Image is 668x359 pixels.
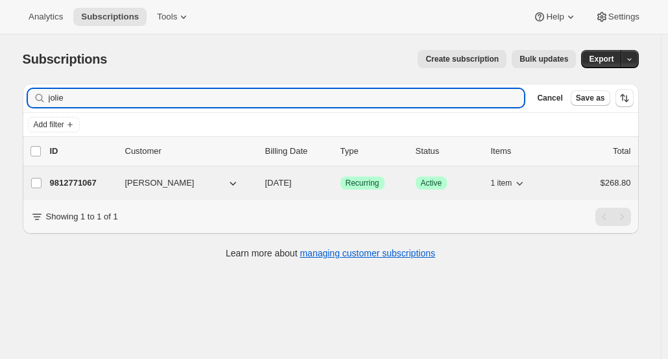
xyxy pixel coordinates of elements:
button: Bulk updates [512,50,576,68]
input: Filter subscribers [49,89,525,107]
span: Recurring [346,178,379,188]
span: Bulk updates [519,54,568,64]
span: Settings [608,12,639,22]
button: Settings [588,8,647,26]
p: Learn more about [226,247,435,260]
button: Add filter [28,117,80,132]
p: Total [613,145,630,158]
button: Sort the results [615,89,634,107]
button: Tools [149,8,198,26]
span: Subscriptions [81,12,139,22]
span: Cancel [537,93,562,103]
span: [DATE] [265,178,292,188]
p: Showing 1 to 1 of 1 [46,210,118,223]
button: 1 item [491,174,527,192]
div: IDCustomerBilling DateTypeStatusItemsTotal [50,145,631,158]
span: Analytics [29,12,63,22]
nav: Pagination [595,208,631,226]
p: Status [416,145,481,158]
button: Help [525,8,584,26]
p: ID [50,145,115,158]
span: $268.80 [601,178,631,188]
button: Save as [571,90,610,106]
span: Help [546,12,564,22]
div: Type [340,145,405,158]
p: Billing Date [265,145,330,158]
span: Tools [157,12,177,22]
span: 1 item [491,178,512,188]
span: Subscriptions [23,52,108,66]
div: 9812771067[PERSON_NAME][DATE]SuccessRecurringSuccessActive1 item$268.80 [50,174,631,192]
button: Subscriptions [73,8,147,26]
span: Active [421,178,442,188]
button: [PERSON_NAME] [117,173,247,193]
span: Export [589,54,614,64]
div: Items [491,145,556,158]
button: Create subscription [418,50,507,68]
span: [PERSON_NAME] [125,177,195,190]
p: Customer [125,145,255,158]
a: managing customer subscriptions [300,248,435,258]
span: Save as [576,93,605,103]
p: 9812771067 [50,177,115,190]
button: Analytics [21,8,71,26]
button: Export [581,50,621,68]
span: Create subscription [425,54,499,64]
button: Cancel [532,90,567,106]
span: Add filter [34,119,64,130]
